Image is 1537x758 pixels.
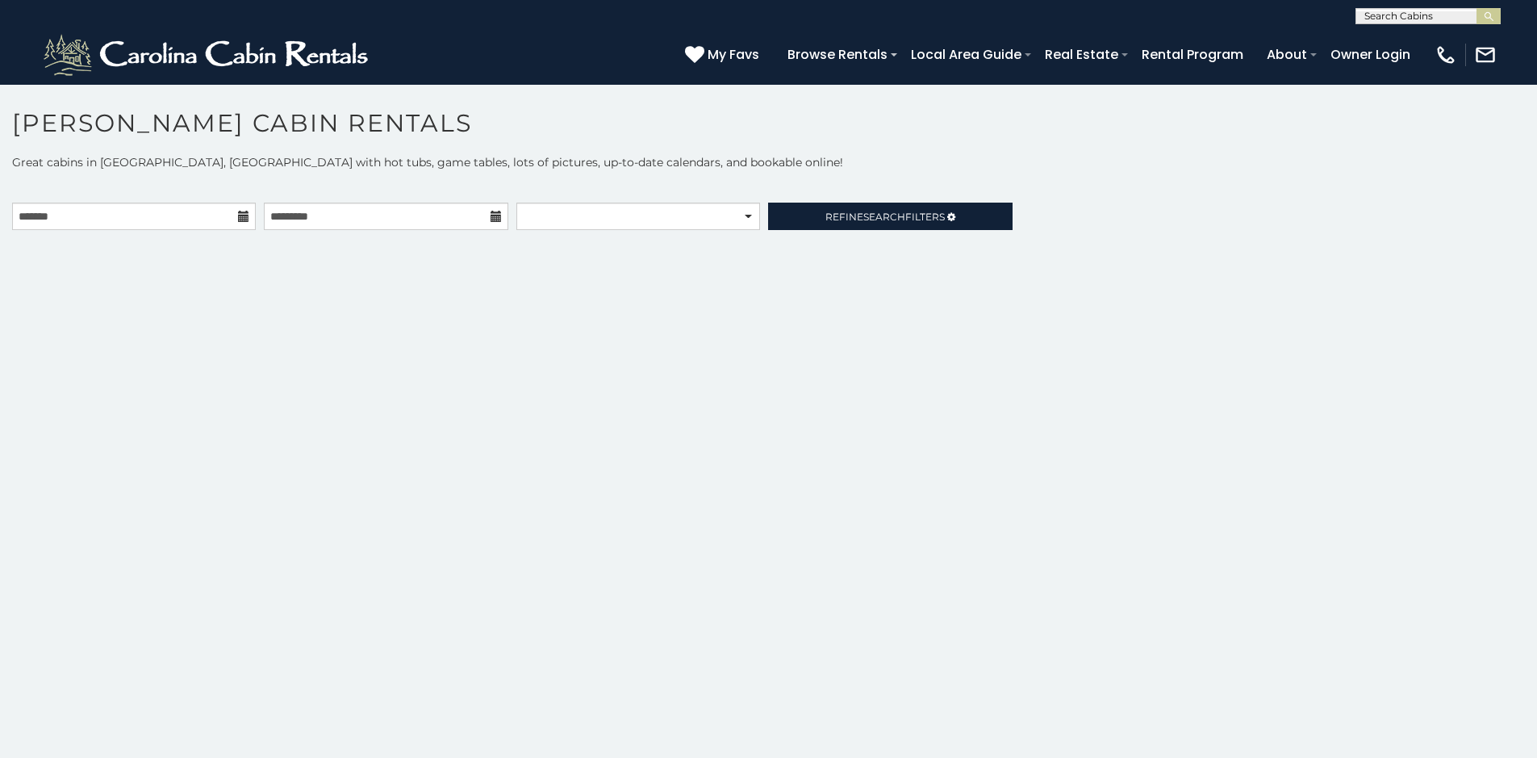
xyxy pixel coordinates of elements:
[903,40,1030,69] a: Local Area Guide
[1134,40,1251,69] a: Rental Program
[1322,40,1418,69] a: Owner Login
[708,44,759,65] span: My Favs
[1259,40,1315,69] a: About
[1474,44,1497,66] img: mail-regular-white.png
[825,211,945,223] span: Refine Filters
[685,44,763,65] a: My Favs
[40,31,375,79] img: White-1-2.png
[768,203,1012,230] a: RefineSearchFilters
[779,40,896,69] a: Browse Rentals
[863,211,905,223] span: Search
[1037,40,1126,69] a: Real Estate
[1435,44,1457,66] img: phone-regular-white.png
